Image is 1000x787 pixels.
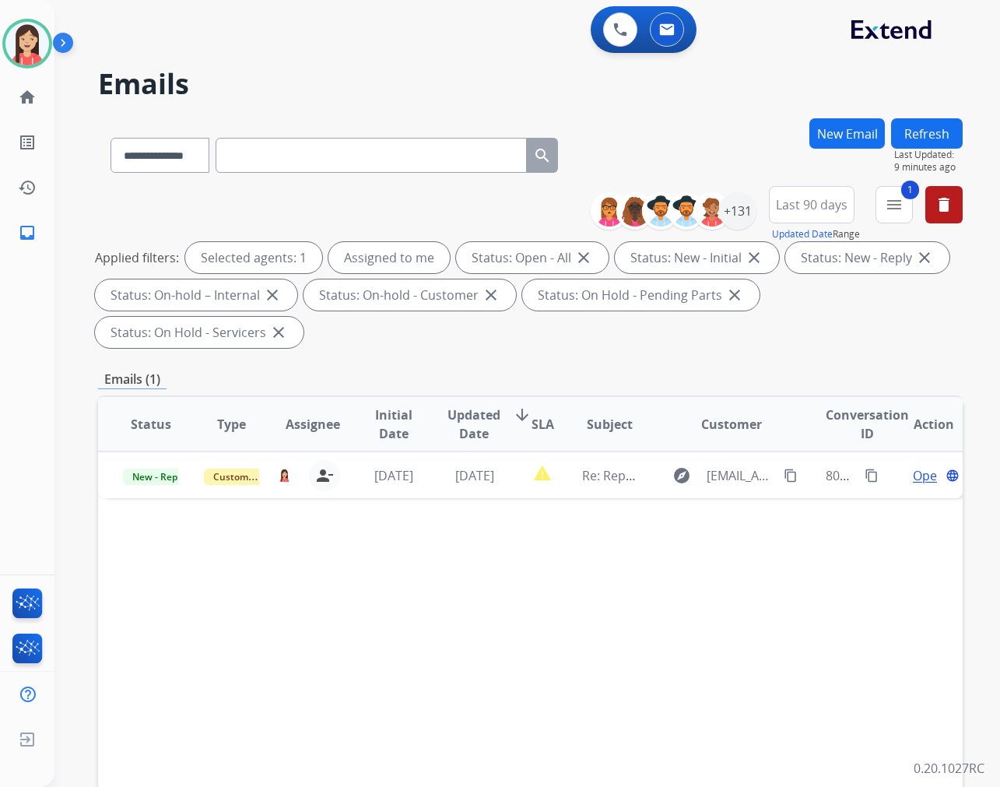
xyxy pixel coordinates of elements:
div: Status: On-hold - Customer [304,279,516,311]
span: Customer Support [204,469,305,485]
span: 1 [901,181,919,199]
mat-icon: list_alt [18,133,37,152]
mat-icon: content_copy [784,469,798,483]
p: Emails (1) [98,370,167,389]
p: 0.20.1027RC [914,759,984,778]
mat-icon: language [946,469,960,483]
mat-icon: close [263,286,282,304]
div: Assigned to me [328,242,450,273]
div: Status: Open - All [456,242,609,273]
span: Open [913,466,945,485]
div: Status: New - Reply [785,242,949,273]
div: Status: On Hold - Servicers [95,317,304,348]
p: Applied filters: [95,248,179,267]
mat-icon: explore [672,466,691,485]
button: Updated Date [772,228,833,241]
mat-icon: close [482,286,500,304]
mat-icon: close [725,286,744,304]
button: New Email [809,118,885,149]
div: +131 [719,192,756,230]
div: Status: On-hold – Internal [95,279,297,311]
span: Subject [587,415,633,434]
mat-icon: close [269,323,288,342]
img: agent-avatar [279,469,290,481]
mat-icon: history [18,178,37,197]
mat-icon: home [18,88,37,107]
span: Type [217,415,246,434]
span: Initial Date [366,406,421,443]
mat-icon: close [745,248,763,267]
span: Re: Reply: Claim Information and Overview of the Circumstances [582,467,957,484]
button: Last 90 days [769,186,854,223]
mat-icon: close [915,248,934,267]
mat-icon: report_problem [533,464,552,483]
span: Status [131,415,171,434]
mat-icon: content_copy [865,469,879,483]
span: 9 minutes ago [894,161,963,174]
div: Selected agents: 1 [185,242,322,273]
span: Conversation ID [826,406,909,443]
span: SLA [532,415,554,434]
mat-icon: inbox [18,223,37,242]
mat-icon: close [574,248,593,267]
mat-icon: delete [935,195,953,214]
span: Last Updated: [894,149,963,161]
div: Status: On Hold - Pending Parts [522,279,760,311]
img: avatar [5,22,49,65]
span: [EMAIL_ADDRESS][DOMAIN_NAME] [707,466,774,485]
span: Assignee [286,415,340,434]
mat-icon: person_remove [315,466,334,485]
th: Action [882,397,963,451]
span: Range [772,227,860,241]
mat-icon: menu [885,195,904,214]
span: [DATE] [455,467,494,484]
h2: Emails [98,69,963,100]
button: 1 [875,186,913,223]
span: Customer [701,415,762,434]
mat-icon: search [533,146,552,165]
span: Updated Date [447,406,500,443]
span: Last 90 days [776,202,847,208]
mat-icon: arrow_downward [513,406,532,424]
span: [DATE] [374,467,413,484]
div: Status: New - Initial [615,242,779,273]
button: Refresh [891,118,963,149]
span: New - Reply [123,469,194,485]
